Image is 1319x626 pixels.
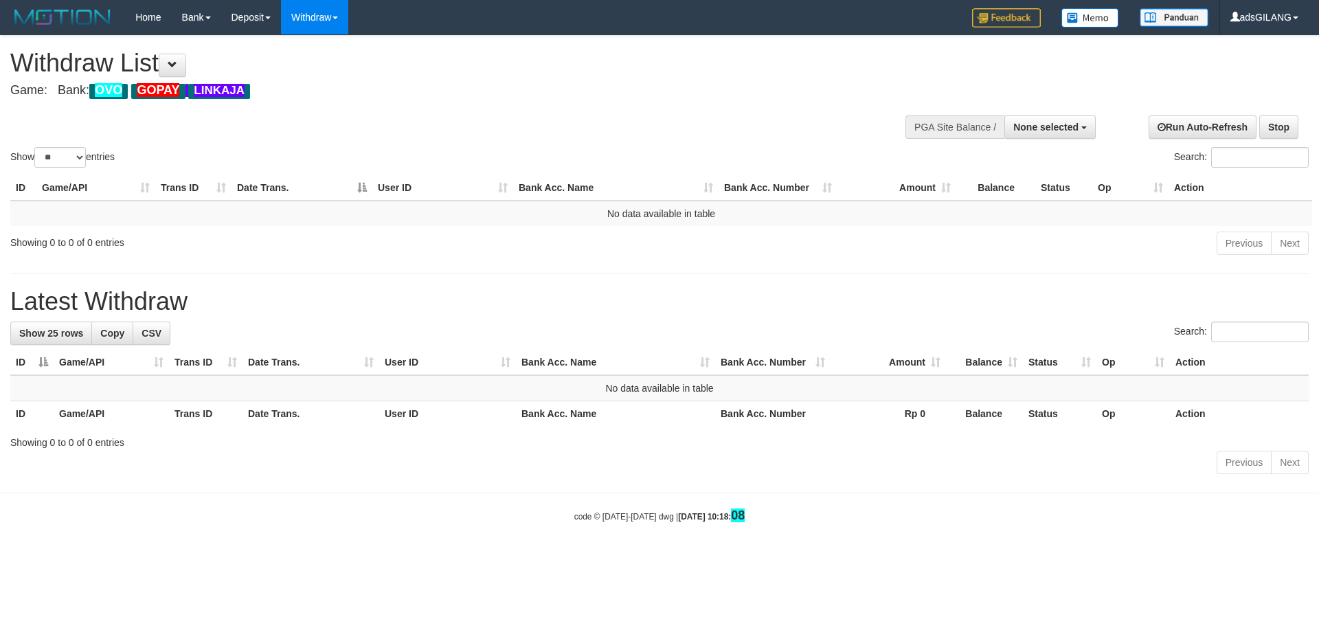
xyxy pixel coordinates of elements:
[516,401,715,427] th: Bank Acc. Name
[1217,451,1272,474] a: Previous
[1096,350,1170,375] th: Op: activate to sort column ascending
[169,350,243,375] th: Trans ID: activate to sort column ascending
[516,350,715,375] th: Bank Acc. Name: activate to sort column ascending
[1004,115,1096,139] button: None selected
[91,322,133,345] a: Copy
[831,350,946,375] th: Amount: activate to sort column ascending
[133,322,170,345] a: CSV
[142,328,161,339] span: CSV
[137,83,179,97] ah_el_jm_1757485748299: GOPAY
[169,401,243,427] th: Trans ID
[243,350,379,375] th: Date Trans.: activate to sort column ascending
[10,350,54,375] th: ID: activate to sort column descending
[831,401,946,427] th: Rp 0
[10,49,866,77] h1: Withdraw List
[1271,232,1309,255] a: Next
[1023,401,1096,427] th: Status
[678,512,745,522] strong: [DATE] 10:18:
[10,375,1309,401] td: No data available in table
[379,350,516,375] th: User ID: activate to sort column ascending
[731,508,745,522] ah_el_jm_1757485776859: 08
[54,401,169,427] th: Game/API
[1217,232,1272,255] a: Previous
[10,201,1312,226] td: No data available in table
[574,512,745,522] small: code © [DATE]-[DATE] dwg |
[54,350,169,375] th: Game/API: activate to sort column ascending
[972,8,1041,27] img: Feedback.jpg
[1174,322,1309,342] label: Search:
[1149,115,1256,139] a: Run Auto-Refresh
[10,175,36,201] th: ID
[243,401,379,427] th: Date Trans.
[905,115,1004,139] div: PGA Site Balance /
[513,175,719,201] th: Bank Acc. Name: activate to sort column ascending
[715,350,831,375] th: Bank Acc. Number: activate to sort column ascending
[1170,350,1309,375] th: Action
[946,401,1023,427] th: Balance
[1174,147,1309,168] label: Search:
[946,350,1023,375] th: Balance: activate to sort column ascending
[194,84,245,97] ah_el_jm_1757485706165: LINKAJA
[10,288,1309,315] h1: Latest Withdraw
[1211,322,1309,342] input: Search:
[95,83,122,97] ah_el_jm_1757485776859: OVO
[1140,8,1208,27] img: panduan.png
[1271,451,1309,474] a: Next
[10,147,115,168] label: Show entries
[100,328,124,339] span: Copy
[1169,175,1312,201] th: Action
[10,401,54,427] th: ID
[1023,350,1096,375] th: Status: activate to sort column ascending
[10,322,92,345] a: Show 25 rows
[837,175,956,201] th: Amount: activate to sort column ascending
[719,175,837,201] th: Bank Acc. Number: activate to sort column ascending
[155,175,232,201] th: Trans ID: activate to sort column ascending
[1092,175,1169,201] th: Op: activate to sort column ascending
[36,175,155,201] th: Game/API: activate to sort column ascending
[19,328,83,339] span: Show 25 rows
[10,230,539,249] div: Showing 0 to 0 of 0 entries
[372,175,513,201] th: User ID: activate to sort column ascending
[1259,115,1298,139] a: Stop
[1061,8,1119,27] img: Button%20Memo.svg
[10,430,1309,449] div: Showing 0 to 0 of 0 entries
[1035,175,1092,201] th: Status
[10,7,115,27] img: MOTION_logo.png
[34,147,86,168] select: Showentries
[715,401,831,427] th: Bank Acc. Number
[1211,147,1309,168] input: Search:
[10,84,866,98] h4: Game: Bank:
[956,175,1035,201] th: Balance
[379,401,516,427] th: User ID
[232,175,372,201] th: Date Trans.: activate to sort column descending
[1096,401,1170,427] th: Op
[1013,122,1079,133] span: None selected
[1170,401,1309,427] th: Action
